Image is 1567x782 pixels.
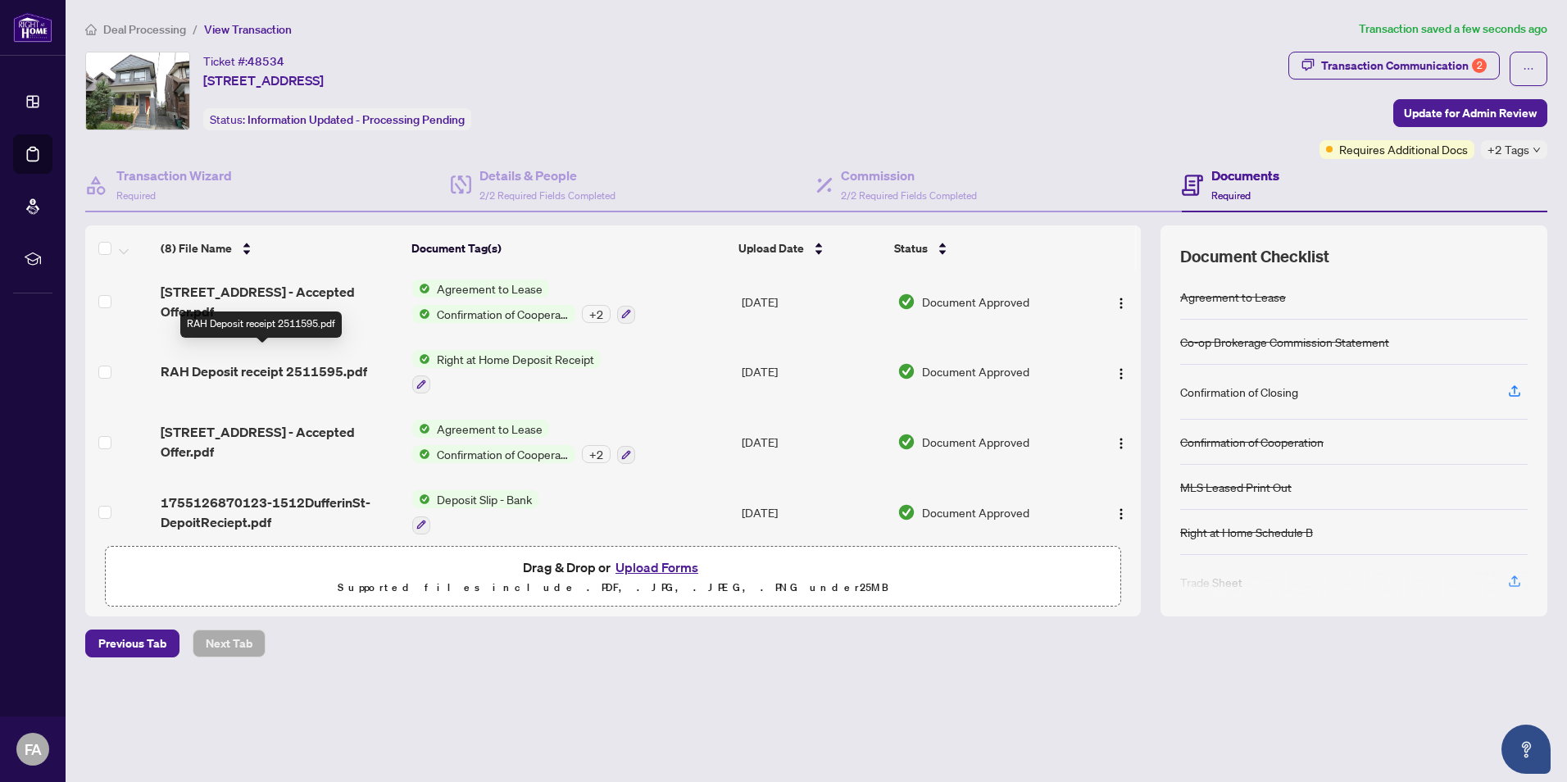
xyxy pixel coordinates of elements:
[98,630,166,657] span: Previous Tab
[1180,245,1329,268] span: Document Checklist
[412,490,538,534] button: Status IconDeposit Slip - Bank
[405,225,733,271] th: Document Tag(s)
[735,266,891,337] td: [DATE]
[412,445,430,463] img: Status Icon
[1393,99,1547,127] button: Update for Admin Review
[1180,478,1292,496] div: MLS Leased Print Out
[86,52,189,130] img: IMG-W12167576_1.jpg
[412,350,430,368] img: Status Icon
[430,490,538,508] span: Deposit Slip - Bank
[116,189,156,202] span: Required
[412,305,430,323] img: Status Icon
[412,490,430,508] img: Status Icon
[582,445,611,463] div: + 2
[106,547,1120,607] span: Drag & Drop orUpload FormsSupported files include .PDF, .JPG, .JPEG, .PNG under25MB
[180,311,342,338] div: RAH Deposit receipt 2511595.pdf
[1472,58,1487,73] div: 2
[430,350,601,368] span: Right at Home Deposit Receipt
[161,361,367,381] span: RAH Deposit receipt 2511595.pdf
[204,22,292,37] span: View Transaction
[735,477,891,548] td: [DATE]
[116,166,232,185] h4: Transaction Wizard
[922,293,1029,311] span: Document Approved
[735,407,891,477] td: [DATE]
[103,22,186,37] span: Deal Processing
[1488,140,1529,159] span: +2 Tags
[1180,523,1313,541] div: Right at Home Schedule B
[1501,725,1551,774] button: Open asap
[85,24,97,35] span: home
[1339,140,1468,158] span: Requires Additional Docs
[523,557,703,578] span: Drag & Drop or
[1404,100,1537,126] span: Update for Admin Review
[1108,358,1134,384] button: Logo
[430,445,575,463] span: Confirmation of Cooperation
[1180,383,1298,401] div: Confirmation of Closing
[1180,288,1286,306] div: Agreement to Lease
[161,282,399,321] span: [STREET_ADDRESS] - Accepted Offer.pdf
[894,239,928,257] span: Status
[479,189,615,202] span: 2/2 Required Fields Completed
[479,166,615,185] h4: Details & People
[897,362,915,380] img: Document Status
[1115,507,1128,521] img: Logo
[1108,289,1134,315] button: Logo
[1180,433,1324,451] div: Confirmation of Cooperation
[248,112,465,127] span: Information Updated - Processing Pending
[841,166,977,185] h4: Commission
[412,280,635,324] button: Status IconAgreement to LeaseStatus IconConfirmation of Cooperation+2
[430,305,575,323] span: Confirmation of Cooperation
[738,239,804,257] span: Upload Date
[897,293,915,311] img: Document Status
[1180,333,1389,351] div: Co-op Brokerage Commission Statement
[611,557,703,578] button: Upload Forms
[193,630,266,657] button: Next Tab
[1211,189,1251,202] span: Required
[1533,146,1541,154] span: down
[1321,52,1487,79] div: Transaction Communication
[85,630,179,657] button: Previous Tab
[1523,63,1534,75] span: ellipsis
[25,738,42,761] span: FA
[922,362,1029,380] span: Document Approved
[161,493,399,532] span: 1755126870123-1512DufferinSt-DepoitReciept.pdf
[888,225,1082,271] th: Status
[248,54,284,69] span: 48534
[1115,367,1128,380] img: Logo
[897,433,915,451] img: Document Status
[161,422,399,461] span: [STREET_ADDRESS] - Accepted Offer.pdf
[1288,52,1500,80] button: Transaction Communication2
[203,70,324,90] span: [STREET_ADDRESS]
[897,503,915,521] img: Document Status
[13,12,52,43] img: logo
[1115,437,1128,450] img: Logo
[582,305,611,323] div: + 2
[116,578,1111,598] p: Supported files include .PDF, .JPG, .JPEG, .PNG under 25 MB
[203,52,284,70] div: Ticket #:
[922,503,1029,521] span: Document Approved
[841,189,977,202] span: 2/2 Required Fields Completed
[161,239,232,257] span: (8) File Name
[1359,20,1547,39] article: Transaction saved a few seconds ago
[203,108,471,130] div: Status:
[154,225,405,271] th: (8) File Name
[732,225,887,271] th: Upload Date
[922,433,1029,451] span: Document Approved
[430,420,549,438] span: Agreement to Lease
[1211,166,1279,185] h4: Documents
[412,420,430,438] img: Status Icon
[430,280,549,298] span: Agreement to Lease
[412,280,430,298] img: Status Icon
[1115,297,1128,310] img: Logo
[735,337,891,407] td: [DATE]
[412,350,601,394] button: Status IconRight at Home Deposit Receipt
[412,420,635,464] button: Status IconAgreement to LeaseStatus IconConfirmation of Cooperation+2
[193,20,198,39] li: /
[1108,429,1134,455] button: Logo
[1108,499,1134,525] button: Logo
